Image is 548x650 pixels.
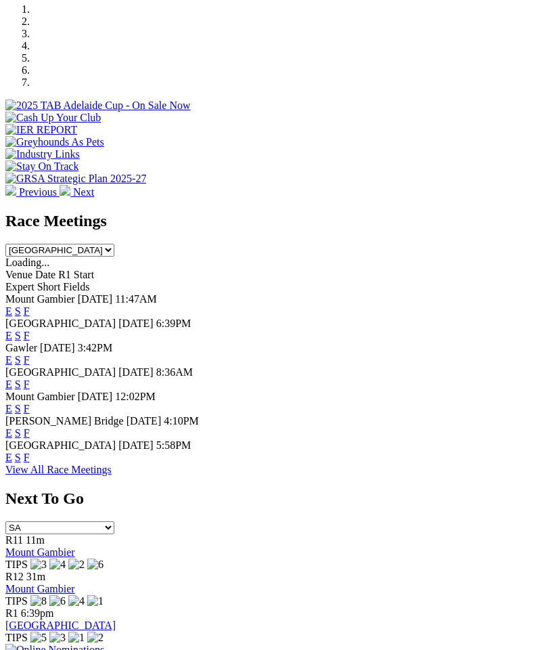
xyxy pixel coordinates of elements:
span: 4:10PM [164,415,199,427]
a: F [24,378,30,390]
span: TIPS [5,632,28,643]
img: Stay On Track [5,160,78,173]
a: E [5,378,12,390]
span: 6:39pm [21,607,54,619]
img: 1 [68,632,85,644]
img: 6 [87,559,104,571]
span: Expert [5,281,35,292]
span: R1 Start [58,269,94,280]
img: 4 [68,595,85,607]
span: Loading... [5,257,49,268]
span: 31m [26,571,45,582]
a: E [5,354,12,366]
img: chevron-right-pager-white.svg [60,185,70,196]
a: S [15,354,21,366]
span: 6:39PM [156,318,191,329]
span: Gawler [5,342,37,353]
a: F [24,403,30,414]
a: Next [60,186,94,198]
a: F [24,305,30,317]
img: 2025 TAB Adelaide Cup - On Sale Now [5,100,191,112]
span: [DATE] [40,342,75,353]
span: Venue [5,269,32,280]
span: [DATE] [118,366,154,378]
span: Date [35,269,55,280]
img: IER REPORT [5,124,77,136]
img: Industry Links [5,148,80,160]
span: Next [73,186,94,198]
span: Fields [63,281,89,292]
img: 3 [49,632,66,644]
a: View All Race Meetings [5,464,112,475]
span: Short [37,281,61,292]
img: 3 [30,559,47,571]
span: 12:02PM [115,391,156,402]
a: F [24,452,30,463]
a: F [24,427,30,439]
img: 5 [30,632,47,644]
span: [GEOGRAPHIC_DATA] [5,366,116,378]
a: F [24,330,30,341]
h2: Race Meetings [5,212,543,230]
a: S [15,427,21,439]
span: Mount Gambier [5,293,75,305]
span: 5:58PM [156,439,191,451]
span: [DATE] [118,439,154,451]
img: Cash Up Your Club [5,112,101,124]
span: [DATE] [118,318,154,329]
span: R12 [5,571,24,582]
h2: Next To Go [5,490,543,508]
img: 6 [49,595,66,607]
a: Mount Gambier [5,583,75,594]
span: R11 [5,534,23,546]
a: S [15,452,21,463]
span: Previous [19,186,57,198]
span: [PERSON_NAME] Bridge [5,415,124,427]
span: 3:42PM [78,342,113,353]
span: 11:47AM [115,293,157,305]
img: 2 [87,632,104,644]
a: S [15,403,21,414]
a: E [5,330,12,341]
img: chevron-left-pager-white.svg [5,185,16,196]
a: E [5,427,12,439]
img: 4 [49,559,66,571]
img: Greyhounds As Pets [5,136,104,148]
a: S [15,330,21,341]
span: TIPS [5,595,28,607]
span: [DATE] [78,391,113,402]
a: S [15,378,21,390]
span: [DATE] [127,415,162,427]
span: TIPS [5,559,28,570]
a: Mount Gambier [5,546,75,558]
img: 2 [68,559,85,571]
img: 1 [87,595,104,607]
span: R1 [5,607,18,619]
a: [GEOGRAPHIC_DATA] [5,620,116,631]
a: F [24,354,30,366]
img: GRSA Strategic Plan 2025-27 [5,173,146,185]
a: E [5,403,12,414]
span: [DATE] [78,293,113,305]
span: [GEOGRAPHIC_DATA] [5,439,116,451]
img: 8 [30,595,47,607]
span: 8:36AM [156,366,193,378]
span: 11m [26,534,45,546]
a: E [5,305,12,317]
span: [GEOGRAPHIC_DATA] [5,318,116,329]
span: Mount Gambier [5,391,75,402]
a: S [15,305,21,317]
a: Previous [5,186,60,198]
a: E [5,452,12,463]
